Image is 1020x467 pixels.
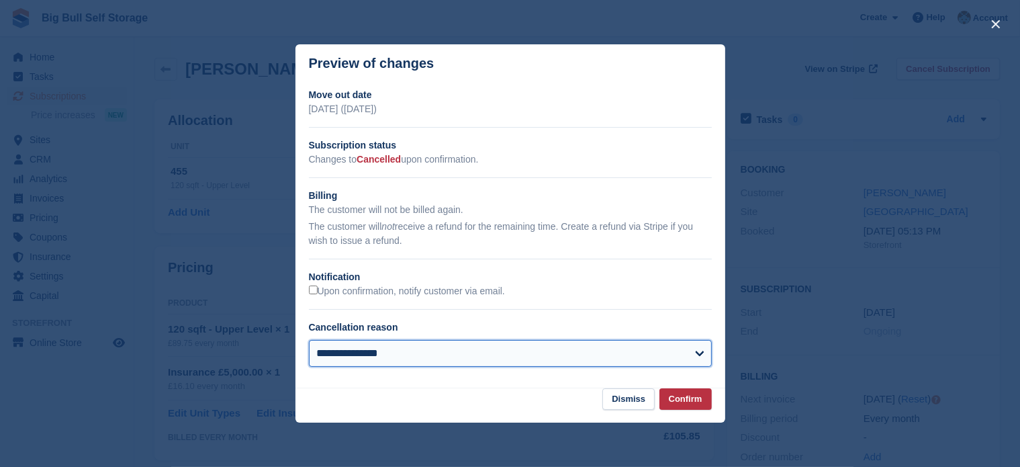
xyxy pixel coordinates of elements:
[309,88,712,102] h2: Move out date
[309,220,712,248] p: The customer will receive a refund for the remaining time. Create a refund via Stripe if you wish...
[381,221,394,232] em: not
[985,13,1007,35] button: close
[309,203,712,217] p: The customer will not be billed again.
[309,322,398,333] label: Cancellation reason
[309,138,712,153] h2: Subscription status
[309,189,712,203] h2: Billing
[309,270,712,284] h2: Notification
[309,286,505,298] label: Upon confirmation, notify customer via email.
[309,56,434,71] p: Preview of changes
[602,388,655,411] button: Dismiss
[659,388,712,411] button: Confirm
[309,153,712,167] p: Changes to upon confirmation.
[309,102,712,116] p: [DATE] ([DATE])
[309,286,318,294] input: Upon confirmation, notify customer via email.
[357,154,401,165] span: Cancelled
